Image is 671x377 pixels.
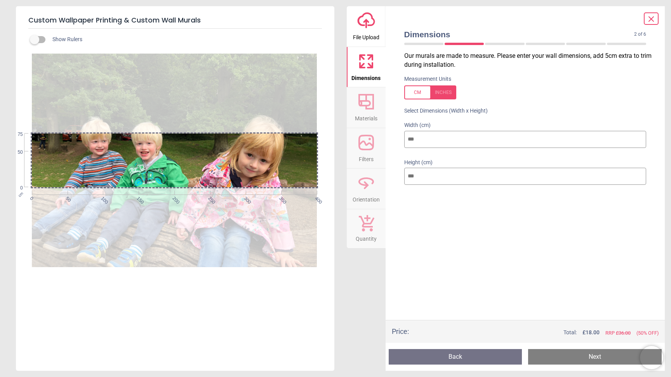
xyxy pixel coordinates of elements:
span: 300 [242,195,247,200]
div: Price : [392,327,409,336]
p: Our murals are made to measure. Please enter your wall dimensions, add 5cm extra to trim during i... [404,52,653,69]
button: Filters [347,128,386,169]
span: 200 [171,195,176,200]
span: 50 [8,149,23,156]
button: Materials [347,87,386,128]
button: Quantity [347,209,386,248]
h5: Custom Wallpaper Printing & Custom Wall Murals [28,12,322,29]
span: £ 36.00 [616,330,631,336]
span: 400 [313,195,318,200]
span: 350 [278,195,283,200]
span: 2 of 6 [634,31,646,38]
span: File Upload [353,30,379,42]
div: Total: [421,329,659,337]
span: cm [17,191,24,198]
label: Select Dimensions (Width x Height) [398,107,488,115]
span: 250 [207,195,212,200]
span: RRP [605,330,631,337]
label: Width (cm) [404,122,647,129]
span: Dimensions [351,71,381,82]
button: Next [528,349,662,365]
span: 150 [135,195,140,200]
span: Dimensions [404,29,634,40]
span: 100 [100,195,105,200]
div: Show Rulers [35,35,334,44]
span: 75 [8,131,23,138]
span: 50 [64,195,69,200]
span: Materials [355,111,377,123]
span: Quantity [356,231,377,243]
button: Orientation [347,169,386,209]
button: Dimensions [347,47,386,87]
span: 18.00 [586,329,600,335]
iframe: Brevo live chat [640,346,663,369]
label: Height (cm) [404,159,647,167]
span: (50% OFF) [636,330,659,337]
button: Back [389,349,522,365]
span: 0 [8,185,23,191]
span: Orientation [353,192,380,204]
span: Filters [359,152,374,163]
span: £ [582,329,600,337]
label: Measurement Units [404,75,451,83]
button: File Upload [347,6,386,47]
span: 0 [28,195,33,200]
